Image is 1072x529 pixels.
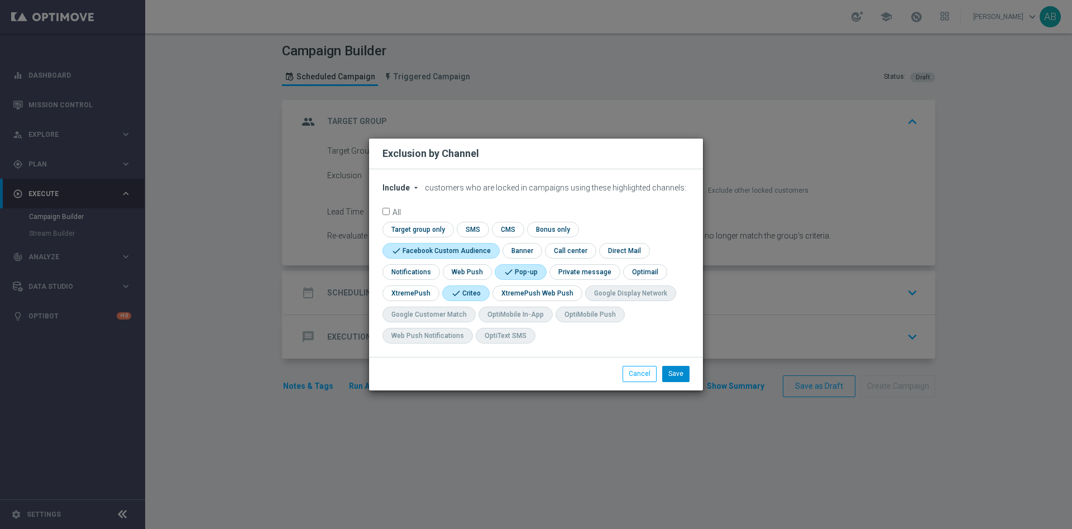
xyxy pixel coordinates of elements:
h2: Exclusion by Channel [382,147,479,160]
div: Web Push Notifications [391,331,464,341]
button: Cancel [623,366,657,382]
label: All [393,208,401,215]
div: customers who are locked in campaigns using these highlighted channels: [382,183,690,193]
div: OptiText SMS [485,331,527,341]
div: Google Display Network [594,289,667,298]
span: Include [382,183,410,192]
div: Google Customer Match [391,310,467,320]
div: OptiMobile In-App [487,310,544,320]
button: Include arrow_drop_down [382,183,423,193]
button: Save [662,366,690,382]
i: arrow_drop_down [411,183,420,192]
div: OptiMobile Push [564,310,616,320]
